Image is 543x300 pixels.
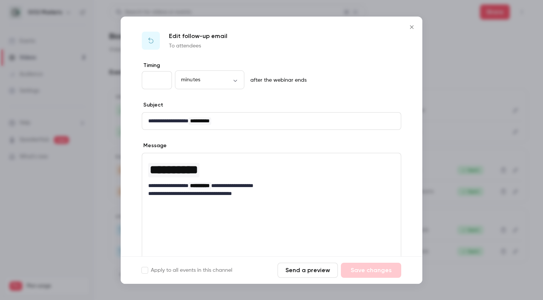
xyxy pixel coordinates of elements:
p: Edit follow-up email [169,32,227,41]
label: Subject [142,101,163,109]
div: editor [142,153,401,202]
p: To attendees [169,42,227,50]
label: Apply to all events in this channel [142,266,232,274]
label: Message [142,142,167,149]
div: minutes [175,76,244,84]
label: Timing [142,62,401,69]
button: Send a preview [278,263,338,278]
div: editor [142,113,401,129]
p: after the webinar ends [247,76,307,84]
button: Close [404,20,419,35]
